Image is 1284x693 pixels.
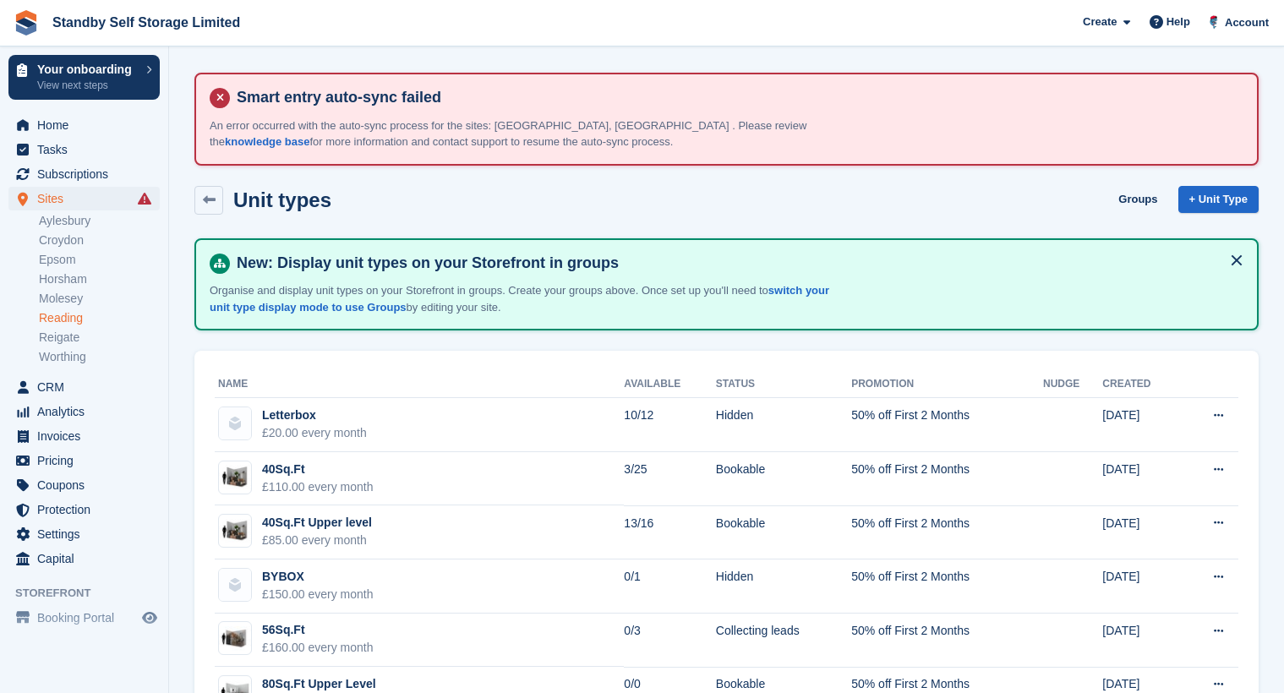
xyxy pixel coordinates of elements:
div: 56Sq.Ft [262,621,374,639]
td: Hidden [716,398,851,452]
div: 40Sq.Ft Upper level [262,514,372,532]
span: Analytics [37,400,139,423]
a: Reading [39,310,160,326]
img: 40-sqft-unit.jpg [219,519,251,543]
h4: New: Display unit types on your Storefront in groups [230,254,1243,273]
p: Organise and display unit types on your Storefront in groups. Create your groups above. Once set ... [210,282,844,315]
td: 50% off First 2 Months [851,559,1043,614]
a: menu [8,187,160,210]
div: £85.00 every month [262,532,372,549]
td: 50% off First 2 Months [851,398,1043,452]
a: Standby Self Storage Limited [46,8,247,36]
a: knowledge base [225,135,309,148]
span: Protection [37,498,139,521]
th: Nudge [1043,371,1102,398]
div: 80Sq.Ft Upper Level [262,675,376,693]
span: Home [37,113,139,137]
td: Hidden [716,559,851,614]
td: Bookable [716,505,851,559]
h4: Smart entry auto-sync failed [230,88,1243,107]
div: £160.00 every month [262,639,374,657]
a: menu [8,424,160,448]
th: Available [624,371,716,398]
td: 10/12 [624,398,716,452]
span: Settings [37,522,139,546]
span: Pricing [37,449,139,472]
td: [DATE] [1102,614,1181,668]
a: menu [8,449,160,472]
span: Help [1167,14,1190,30]
a: Preview store [139,608,160,628]
th: Status [716,371,851,398]
span: Sites [37,187,139,210]
td: 13/16 [624,505,716,559]
span: Coupons [37,473,139,497]
td: [DATE] [1102,559,1181,614]
i: Smart entry sync failures have occurred [138,192,151,205]
span: Tasks [37,138,139,161]
th: Promotion [851,371,1043,398]
a: Molesey [39,291,160,307]
td: 3/25 [624,452,716,506]
span: Booking Portal [37,606,139,630]
a: menu [8,606,160,630]
span: Storefront [15,585,168,602]
a: menu [8,473,160,497]
th: Name [215,371,624,398]
a: switch your unit type display mode to use Groups [210,284,829,314]
td: 50% off First 2 Months [851,614,1043,668]
img: Glenn Fisher [1205,14,1222,30]
th: Created [1102,371,1181,398]
img: blank-unit-type-icon-ffbac7b88ba66c5e286b0e438baccc4b9c83835d4c34f86887a83fc20ec27e7b.svg [219,569,251,601]
span: CRM [37,375,139,399]
td: 0/1 [624,559,716,614]
div: BYBOX [262,568,374,586]
td: [DATE] [1102,398,1181,452]
div: Letterbox [262,407,367,424]
a: Horsham [39,271,160,287]
div: £110.00 every month [262,478,374,496]
span: Subscriptions [37,162,139,186]
td: 50% off First 2 Months [851,452,1043,506]
a: Your onboarding View next steps [8,55,160,100]
td: Bookable [716,452,851,506]
img: 56sqft.jpg [219,626,251,651]
span: Invoices [37,424,139,448]
td: Collecting leads [716,614,851,668]
div: £20.00 every month [262,424,367,442]
a: menu [8,522,160,546]
a: Groups [1112,186,1164,214]
td: 0/3 [624,614,716,668]
p: Your onboarding [37,63,138,75]
a: menu [8,138,160,161]
span: Create [1083,14,1117,30]
a: menu [8,162,160,186]
a: Aylesbury [39,213,160,229]
img: blank-unit-type-icon-ffbac7b88ba66c5e286b0e438baccc4b9c83835d4c34f86887a83fc20ec27e7b.svg [219,407,251,439]
a: + Unit Type [1178,186,1259,214]
img: stora-icon-8386f47178a22dfd0bd8f6a31ec36ba5ce8667c1dd55bd0f319d3a0aa187defe.svg [14,10,39,35]
a: Epsom [39,252,160,268]
td: 50% off First 2 Months [851,505,1043,559]
img: 40-sqft-unit.jpg [219,465,251,489]
h2: Unit types [233,188,331,211]
a: menu [8,400,160,423]
p: View next steps [37,78,138,93]
p: An error occurred with the auto-sync process for the sites: [GEOGRAPHIC_DATA], [GEOGRAPHIC_DATA] ... [210,117,844,150]
a: menu [8,498,160,521]
a: menu [8,113,160,137]
a: Croydon [39,232,160,248]
a: menu [8,547,160,570]
a: Reigate [39,330,160,346]
a: Worthing [39,349,160,365]
span: Account [1225,14,1269,31]
td: [DATE] [1102,452,1181,506]
td: [DATE] [1102,505,1181,559]
div: 40Sq.Ft [262,461,374,478]
span: Capital [37,547,139,570]
div: £150.00 every month [262,586,374,603]
a: menu [8,375,160,399]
